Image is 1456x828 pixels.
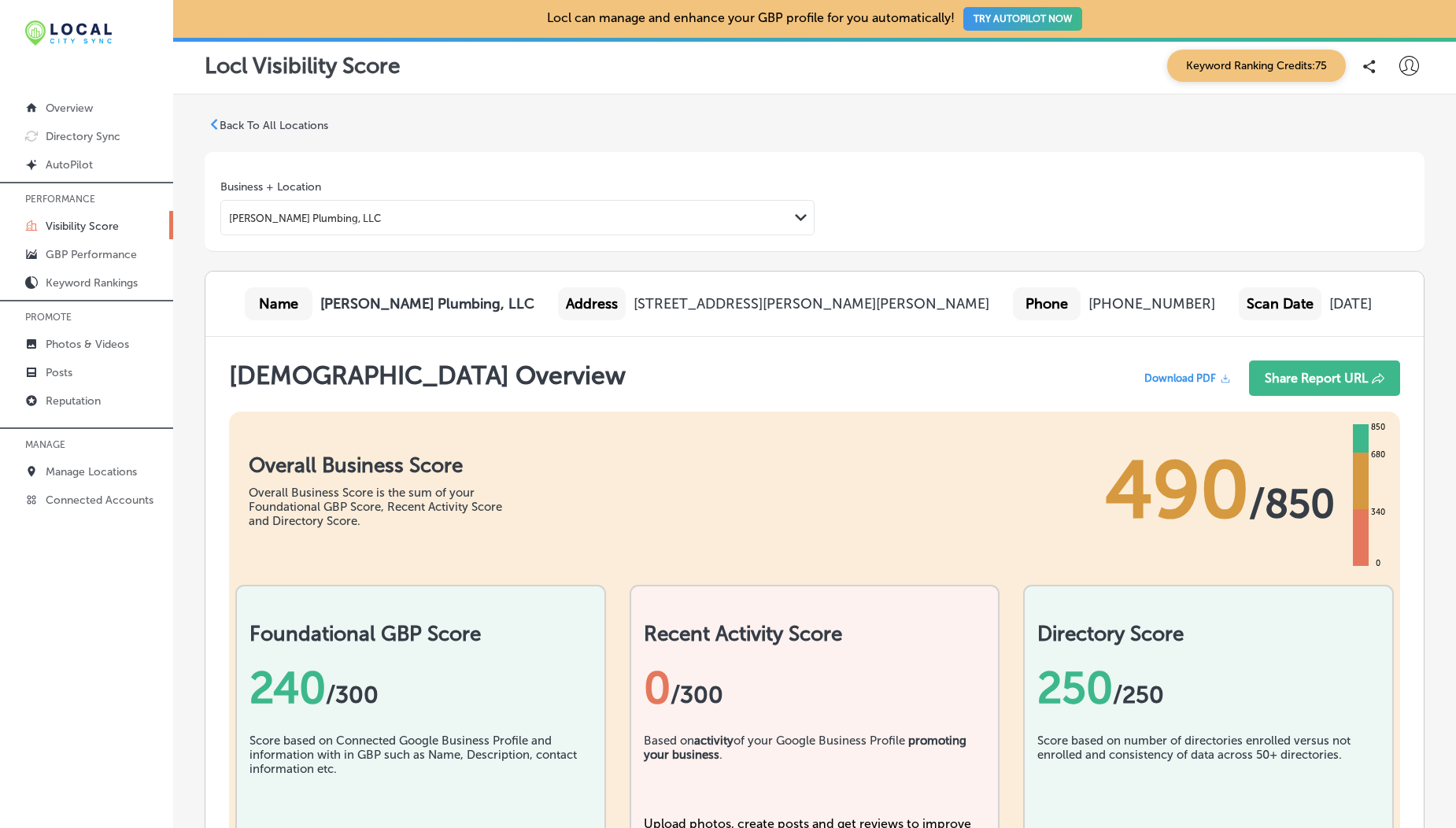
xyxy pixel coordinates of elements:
[25,20,112,46] img: 12321ecb-abad-46dd-be7f-2600e8d3409flocal-city-sync-logo-rectangle.png
[671,681,723,709] span: /300
[249,622,592,646] h2: Foundational GBP Score
[694,734,734,748] b: activity
[46,248,137,261] p: GBP Performance
[1249,480,1335,527] span: / 850
[46,366,72,379] p: Posts
[46,158,93,172] p: AutoPilot
[1368,506,1388,519] div: 340
[229,212,381,224] div: [PERSON_NAME] Plumbing, LLC
[634,295,989,312] div: [STREET_ADDRESS][PERSON_NAME][PERSON_NAME]
[245,287,312,320] div: Name
[1105,443,1249,538] span: 490
[558,287,626,320] div: Address
[1113,681,1164,709] span: /250
[326,681,379,709] span: / 300
[249,453,524,478] h1: Overall Business Score
[46,130,120,143] p: Directory Sync
[1368,421,1388,434] div: 850
[46,102,93,115] p: Overview
[249,662,592,714] div: 240
[205,53,401,79] p: Locl Visibility Score
[1239,287,1321,320] div: Scan Date
[644,734,966,762] b: promoting your business
[1167,50,1346,82] span: Keyword Ranking Credits: 75
[46,220,119,233] p: Visibility Score
[1037,622,1380,646] h2: Directory Score
[46,338,129,351] p: Photos & Videos
[644,622,986,646] h2: Recent Activity Score
[1329,295,1372,312] div: [DATE]
[644,662,986,714] div: 0
[1037,734,1380,812] div: Score based on number of directories enrolled versus not enrolled and consistency of data across ...
[1088,295,1215,312] div: [PHONE_NUMBER]
[1037,662,1380,714] div: 250
[1373,557,1384,570] div: 0
[249,734,592,812] div: Score based on Connected Google Business Profile and information with in GBP such as Name, Descri...
[220,119,328,132] p: Back To All Locations
[249,486,524,528] div: Overall Business Score is the sum of your Foundational GBP Score, Recent Activity Score and Direc...
[1013,287,1081,320] div: Phone
[46,493,153,507] p: Connected Accounts
[220,180,321,194] label: Business + Location
[1144,372,1216,384] span: Download PDF
[963,7,1082,31] button: TRY AUTOPILOT NOW
[1368,449,1388,461] div: 680
[46,394,101,408] p: Reputation
[229,360,626,404] h1: [DEMOGRAPHIC_DATA] Overview
[46,465,137,479] p: Manage Locations
[46,276,138,290] p: Keyword Rankings
[644,734,986,812] div: Based on of your Google Business Profile .
[320,295,534,312] b: [PERSON_NAME] Plumbing, LLC
[1249,360,1400,396] button: Share Report URL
